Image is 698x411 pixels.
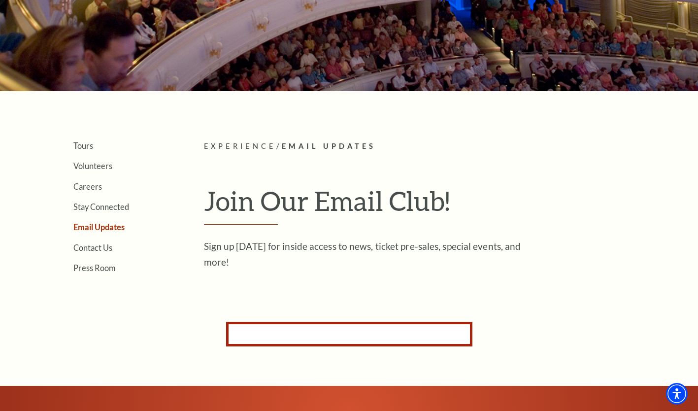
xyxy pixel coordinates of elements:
div: Accessibility Menu [666,383,688,405]
a: Press Room [73,263,115,273]
span: Experience [204,142,277,150]
a: Stay Connected [73,202,129,211]
h1: Join Our Email Club! [204,185,655,225]
a: Contact Us [73,243,112,252]
p: Sign up [DATE] for inside access to news, ticket pre-sales, special events, and more! [204,239,524,270]
a: Careers [73,182,102,191]
a: Volunteers [73,161,112,171]
a: Tours [73,141,93,150]
span: Email Updates [282,142,376,150]
a: Email Updates [73,222,125,232]
p: / [204,140,655,153]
